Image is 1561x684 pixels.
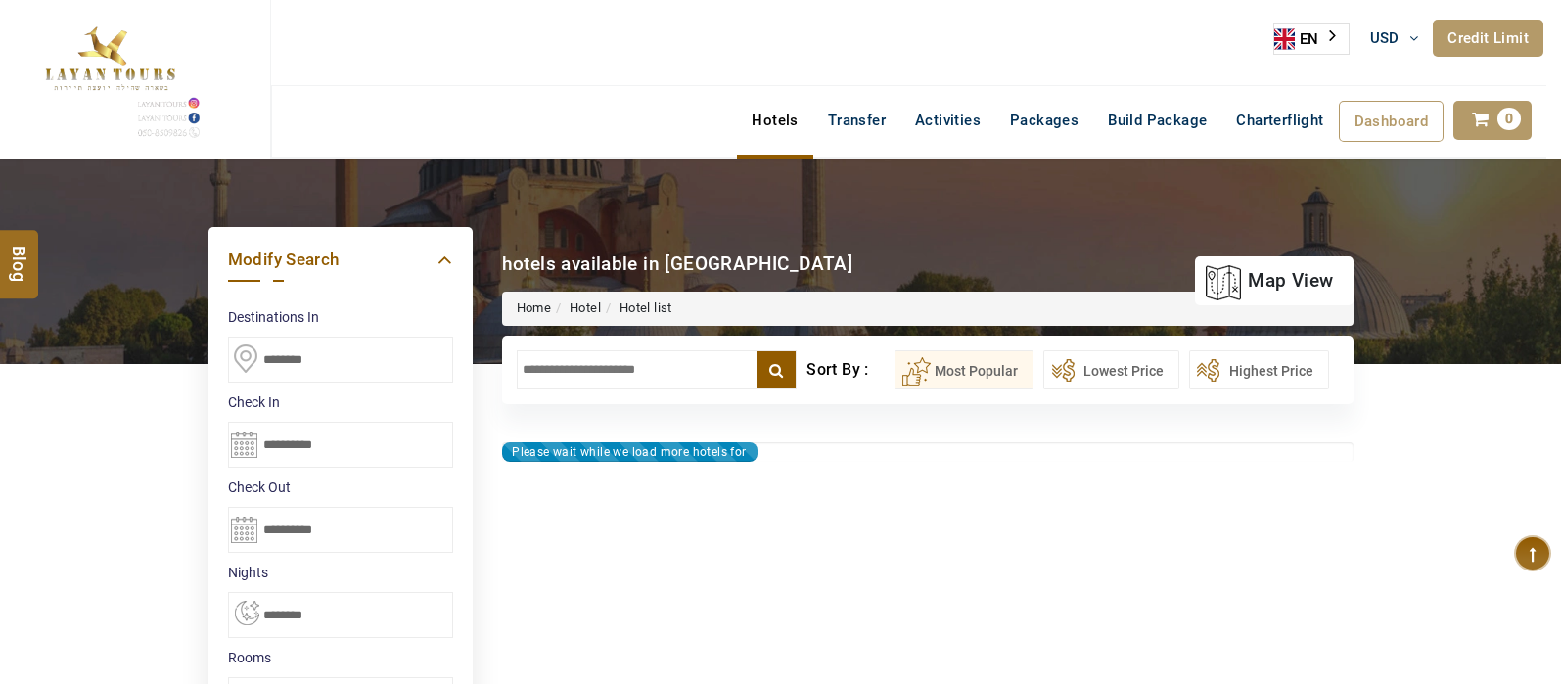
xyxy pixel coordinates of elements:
span: Blog [7,245,32,261]
a: Home [517,300,552,315]
span: USD [1370,29,1400,47]
a: Credit Limit [1433,20,1543,57]
a: Build Package [1093,101,1221,140]
button: Lowest Price [1043,350,1179,389]
div: hotels available in [GEOGRAPHIC_DATA] [502,251,853,277]
a: Hotels [737,101,812,140]
span: Dashboard [1354,113,1429,130]
aside: Language selected: English [1273,23,1350,55]
a: Modify Search [228,247,453,273]
div: Please wait while we load more hotels for you [502,442,758,462]
span: 0 [1497,108,1521,130]
a: Transfer [813,101,900,140]
a: Charterflight [1221,101,1338,140]
a: EN [1274,24,1349,54]
span: Charterflight [1236,112,1323,129]
a: 0 [1453,101,1532,140]
img: The Royal Line Holidays [15,9,204,141]
li: Hotel list [601,299,672,318]
button: Most Popular [895,350,1033,389]
label: Check In [228,392,453,412]
a: Hotel [570,300,601,315]
label: Rooms [228,648,453,667]
label: Destinations In [228,307,453,327]
div: Sort By : [806,350,894,389]
div: Language [1273,23,1350,55]
a: Packages [995,101,1093,140]
button: Highest Price [1189,350,1329,389]
label: Check Out [228,478,453,497]
a: Activities [900,101,995,140]
a: map view [1205,259,1333,302]
label: nights [228,563,453,582]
